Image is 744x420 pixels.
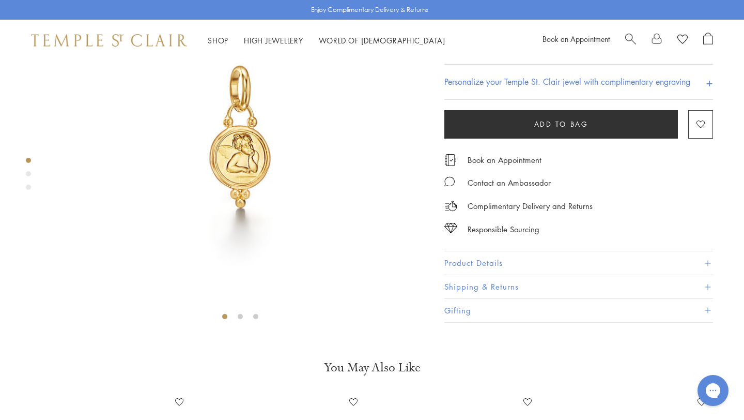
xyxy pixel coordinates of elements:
button: Shipping & Returns [444,275,713,298]
p: Enjoy Complimentary Delivery & Returns [311,5,428,15]
button: Product Details [444,252,713,275]
a: Book an Appointment [468,154,541,166]
iframe: Gorgias live chat messenger [692,371,734,410]
img: icon_delivery.svg [444,200,457,213]
a: Search [625,33,636,48]
img: MessageIcon-01_2.svg [444,176,455,187]
p: Complimentary Delivery and Returns [468,200,593,213]
a: View Wishlist [677,33,688,48]
button: Gifting [444,299,713,322]
img: icon_sourcing.svg [444,223,457,233]
h4: Personalize your Temple St. Clair jewel with complimentary engraving [444,76,690,88]
h3: You May Also Like [41,359,703,376]
button: Add to bag [444,110,678,139]
img: Temple St. Clair [31,34,187,47]
span: Add to bag [534,118,588,130]
a: World of [DEMOGRAPHIC_DATA]World of [DEMOGRAPHIC_DATA] [319,35,445,46]
div: Product gallery navigation [26,155,31,198]
a: Open Shopping Bag [703,33,713,48]
div: Contact an Ambassador [468,176,551,189]
div: Responsible Sourcing [468,223,539,236]
nav: Main navigation [208,34,445,47]
img: icon_appointment.svg [444,154,457,166]
a: ShopShop [208,35,228,46]
a: High JewelleryHigh Jewellery [244,35,303,46]
h4: + [706,72,713,92]
a: Book an Appointment [542,34,610,44]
